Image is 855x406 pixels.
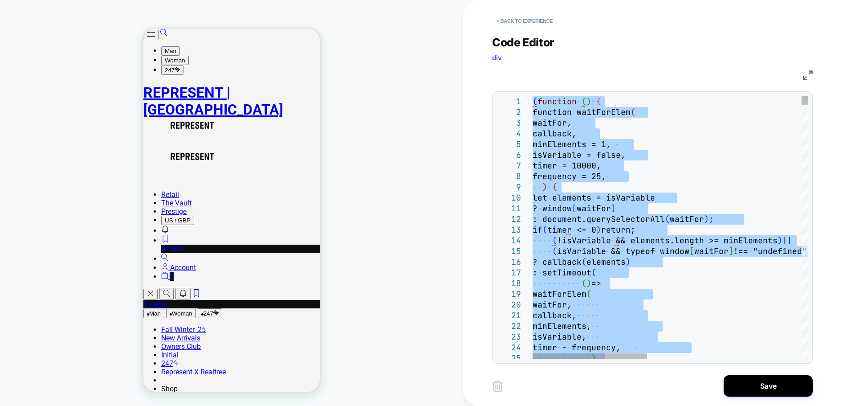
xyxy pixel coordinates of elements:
[533,332,586,342] span: isVariable,
[729,246,733,256] span: ]
[533,267,591,278] span: : setTimeout
[18,18,37,27] button: Expand Man
[497,160,521,171] div: 7
[23,280,53,290] button: Woman
[586,257,626,267] span: elements
[18,37,40,46] button: Expand 247
[533,171,606,181] span: frequency = 25,
[497,235,521,246] div: 14
[497,150,521,160] div: 6
[670,214,704,224] span: waitFor
[709,214,714,224] span: ;
[582,96,586,107] span: (
[492,36,554,49] span: Code Editor
[533,160,601,171] span: timer = 10000,
[591,353,596,363] span: )
[18,162,36,170] a: Retail
[533,310,577,320] span: callback,
[586,96,591,107] span: )
[497,278,521,289] div: 18
[724,375,813,397] button: Save
[704,214,709,224] span: )
[497,310,521,321] div: 21
[497,203,521,214] div: 11
[552,235,557,246] span: (
[533,107,631,117] span: function waitForElem
[24,216,41,225] span: items
[582,257,586,267] span: (
[497,118,521,128] div: 3
[27,235,53,243] span: Account
[497,246,521,257] div: 15
[492,381,503,392] img: delete
[542,182,547,192] span: )
[665,214,670,224] span: (
[542,225,547,235] span: (
[557,246,689,256] span: isVariable && typeof window
[552,182,557,192] span: {
[537,96,577,107] span: function
[497,214,521,225] div: 12
[497,128,521,139] div: 4
[54,280,79,290] button: 247
[497,267,521,278] div: 17
[18,187,51,197] button: shipping to
[26,244,30,252] span: 0
[18,27,45,37] button: Expand Woman
[18,198,26,206] wisp-button: Notifications
[596,225,601,235] span: )
[18,235,53,243] a: Account
[533,257,582,267] span: ? callback
[497,171,521,182] div: 8
[552,246,557,256] span: (
[18,297,62,305] a: Fall Winter '25
[586,289,591,299] span: (
[533,299,572,310] span: waitFor,
[18,356,176,365] div: Shop
[18,331,35,339] a: 247
[16,259,30,271] button: Search
[497,257,521,267] div: 16
[596,96,601,107] span: {
[782,235,792,246] span: ||
[497,193,521,203] div: 10
[577,203,611,213] span: waitFor
[557,235,778,246] span: !isVariable && elements.length >= minElements
[497,139,521,150] div: 5
[18,216,22,225] span: 0
[497,321,521,332] div: 22
[18,179,43,187] a: Prestige
[533,139,611,149] span: minElements = 1,
[626,257,631,267] span: )
[18,170,48,179] a: The Vault
[18,339,82,348] a: Represent X Realtree
[601,225,635,235] span: return;
[533,96,537,107] span: (
[533,118,572,128] span: waitFor,
[533,321,591,331] span: minElements,
[733,246,807,256] span: !== "undefined"
[492,14,557,28] button: < Back to experience
[492,53,502,62] span: div
[803,70,813,80] img: fullscreen
[533,342,621,353] span: timer - frequency,
[18,314,57,322] a: Owners Club
[694,246,729,256] span: waitFor
[591,278,601,288] span: =>
[18,305,57,314] a: New Arrivals
[6,271,23,280] span: items
[582,278,586,288] span: (
[591,267,596,278] span: (
[547,225,596,235] span: timer <= 0
[497,299,521,310] div: 20
[533,214,665,224] span: : document.querySelectorAll
[18,208,176,225] a: Wishlist
[497,107,521,118] div: 2
[533,203,572,213] span: ? window
[689,246,694,256] span: [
